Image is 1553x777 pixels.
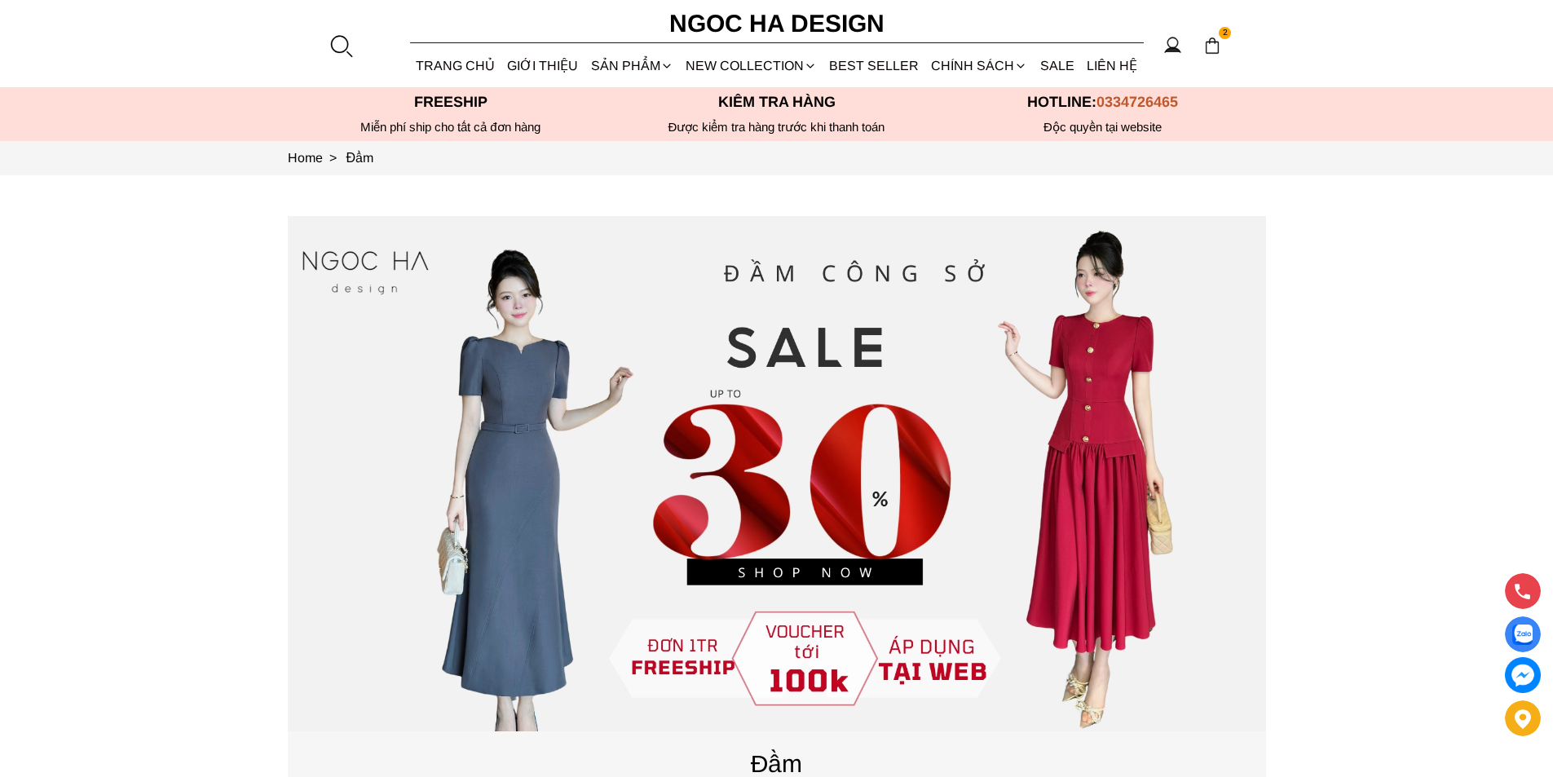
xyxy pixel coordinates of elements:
a: Display image [1505,616,1541,652]
p: Được kiểm tra hàng trước khi thanh toán [614,120,940,135]
div: Miễn phí ship cho tất cả đơn hàng [288,120,614,135]
a: Ngoc Ha Design [655,4,899,43]
p: Hotline: [940,94,1266,111]
span: 2 [1219,27,1232,40]
a: Link to Home [288,151,346,165]
a: NEW COLLECTION [679,44,823,87]
a: GIỚI THIỆU [501,44,585,87]
span: > [323,151,343,165]
a: TRANG CHỦ [410,44,501,87]
img: img-CART-ICON-ksit0nf1 [1203,37,1221,55]
h6: Độc quyền tại website [940,120,1266,135]
a: SALE [1034,44,1080,87]
p: Freeship [288,94,614,111]
a: messenger [1505,657,1541,693]
span: 0334726465 [1096,94,1178,110]
div: Chính sách [925,44,1034,87]
img: Display image [1512,625,1533,645]
div: SẢN PHẨM [585,44,679,87]
a: Link to Đầm [346,151,374,165]
a: BEST SELLER [823,44,925,87]
font: Kiểm tra hàng [718,94,836,110]
a: LIÊN HỆ [1080,44,1143,87]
